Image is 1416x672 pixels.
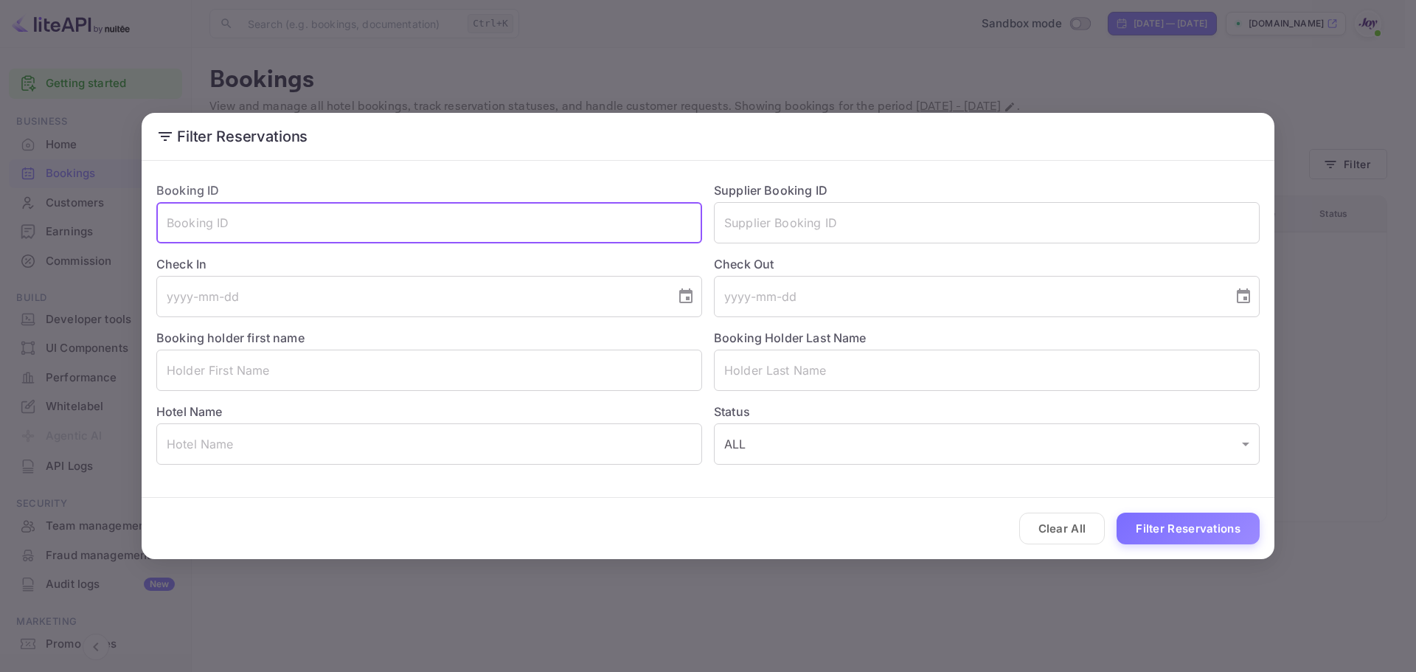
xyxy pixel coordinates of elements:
label: Booking holder first name [156,330,305,345]
button: Filter Reservations [1117,513,1260,544]
label: Booking ID [156,183,220,198]
button: Choose date [671,282,701,311]
label: Check Out [714,255,1260,273]
button: Choose date [1229,282,1258,311]
input: yyyy-mm-dd [714,276,1223,317]
label: Booking Holder Last Name [714,330,867,345]
label: Supplier Booking ID [714,183,827,198]
div: ALL [714,423,1260,465]
input: Supplier Booking ID [714,202,1260,243]
button: Clear All [1019,513,1106,544]
input: Holder First Name [156,350,702,391]
label: Status [714,403,1260,420]
input: Hotel Name [156,423,702,465]
input: yyyy-mm-dd [156,276,665,317]
label: Hotel Name [156,404,223,419]
label: Check In [156,255,702,273]
h2: Filter Reservations [142,113,1274,160]
input: Booking ID [156,202,702,243]
input: Holder Last Name [714,350,1260,391]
